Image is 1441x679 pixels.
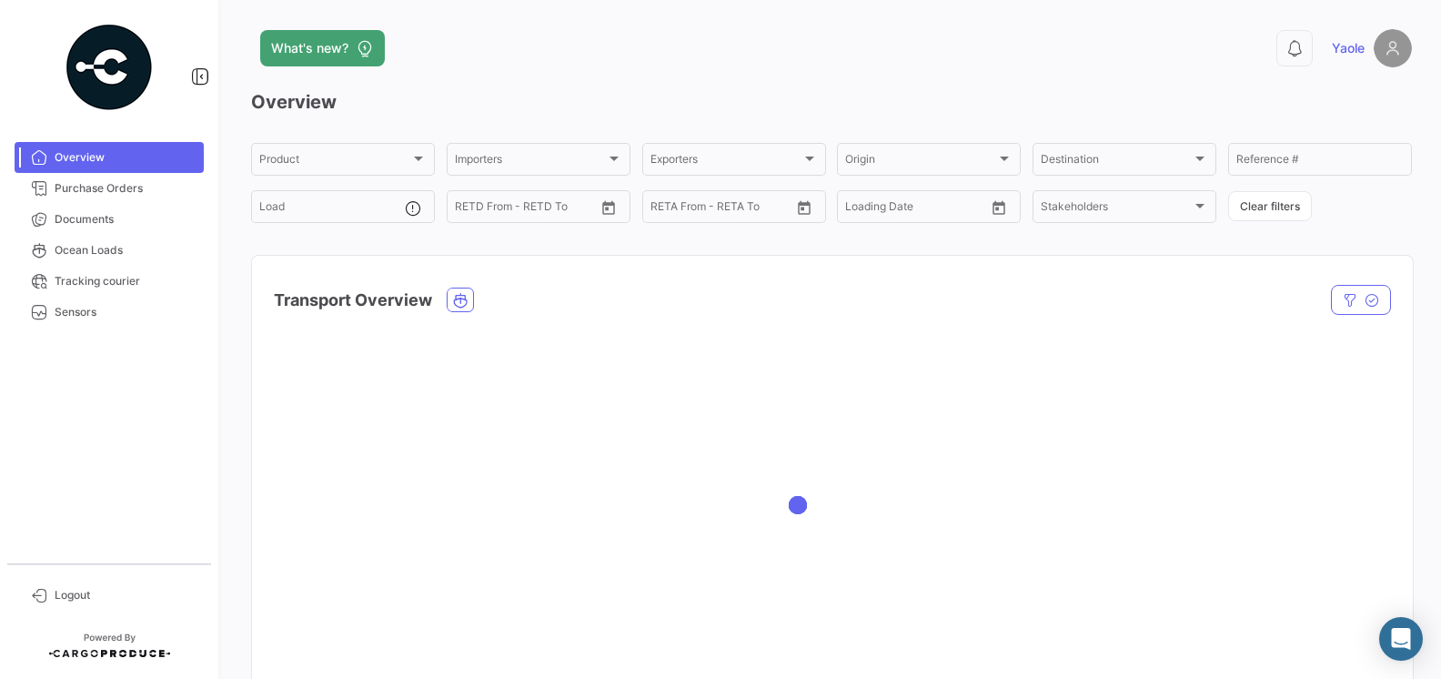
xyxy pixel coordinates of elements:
[650,156,801,168] span: Exporters
[845,156,996,168] span: Origin
[455,203,480,216] input: From
[1041,203,1192,216] span: Stakeholders
[55,587,196,603] span: Logout
[493,203,559,216] input: To
[15,235,204,266] a: Ocean Loads
[15,204,204,235] a: Documents
[55,180,196,197] span: Purchase Orders
[55,304,196,320] span: Sensors
[15,173,204,204] a: Purchase Orders
[271,39,348,57] span: What's new?
[689,203,755,216] input: To
[1332,39,1365,57] span: Yaole
[845,203,871,216] input: From
[791,194,818,221] button: Open calendar
[595,194,622,221] button: Open calendar
[15,142,204,173] a: Overview
[55,149,196,166] span: Overview
[259,156,410,168] span: Product
[455,156,606,168] span: Importers
[55,211,196,228] span: Documents
[883,203,950,216] input: To
[650,203,676,216] input: From
[1374,29,1412,67] img: placeholder-user.png
[15,297,204,328] a: Sensors
[55,273,196,289] span: Tracking courier
[985,194,1013,221] button: Open calendar
[1041,156,1192,168] span: Destination
[64,22,155,113] img: powered-by.png
[251,89,1412,115] h3: Overview
[260,30,385,66] button: What's new?
[448,289,473,311] button: Ocean
[274,288,432,313] h4: Transport Overview
[55,242,196,258] span: Ocean Loads
[1379,617,1423,661] div: Abrir Intercom Messenger
[15,266,204,297] a: Tracking courier
[1228,191,1312,221] button: Clear filters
